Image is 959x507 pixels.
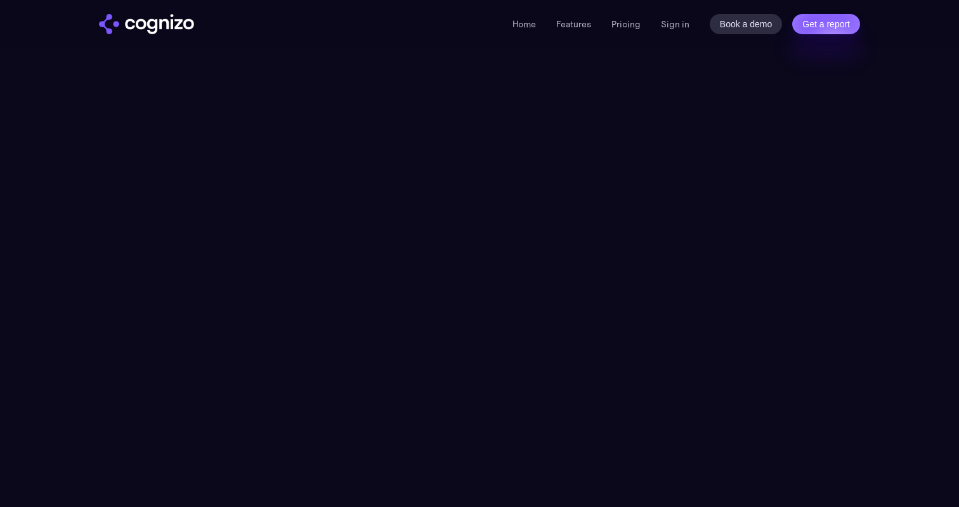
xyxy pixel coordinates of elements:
[792,14,860,34] a: Get a report
[710,14,783,34] a: Book a demo
[611,18,641,30] a: Pricing
[512,18,536,30] a: Home
[556,18,591,30] a: Features
[99,14,194,34] a: home
[99,14,194,34] img: cognizo logo
[661,16,689,32] a: Sign in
